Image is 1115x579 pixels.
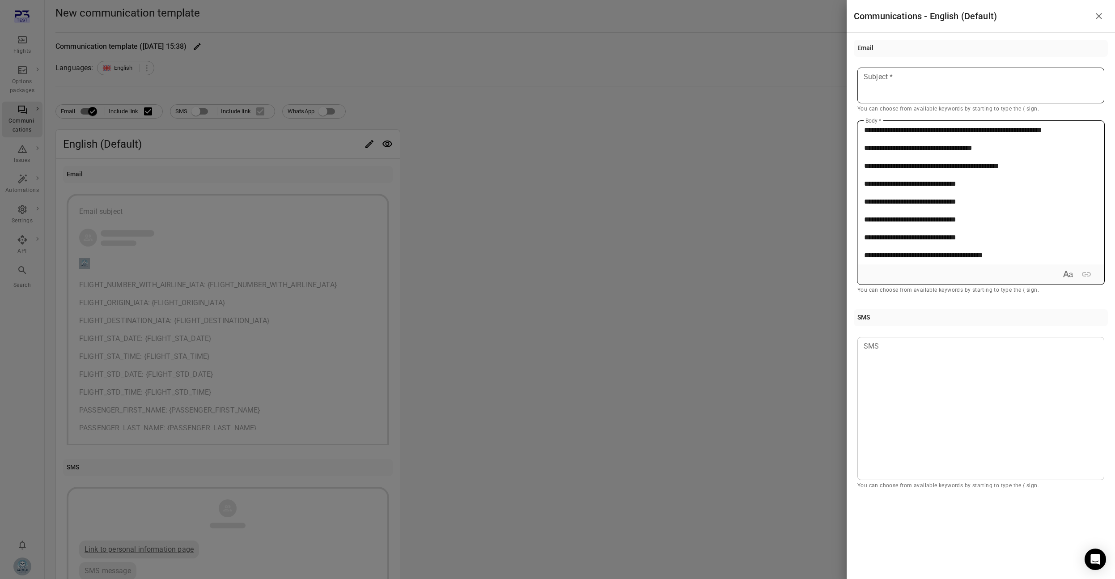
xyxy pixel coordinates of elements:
[854,9,997,23] h1: Communications - English (Default)
[857,481,1104,490] p: You can choose from available keywords by starting to type the { sign.
[1090,7,1108,25] button: Close drawer
[1060,266,1077,283] button: Expand text format
[1085,549,1106,570] div: Open Intercom Messenger
[857,313,870,323] div: SMS
[1058,264,1097,285] div: Rich text formatting
[857,286,1104,295] p: You can choose from available keywords by starting to type the { sign.
[857,105,1104,114] p: You can choose from available keywords by starting to type the { sign.
[857,43,874,53] div: Email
